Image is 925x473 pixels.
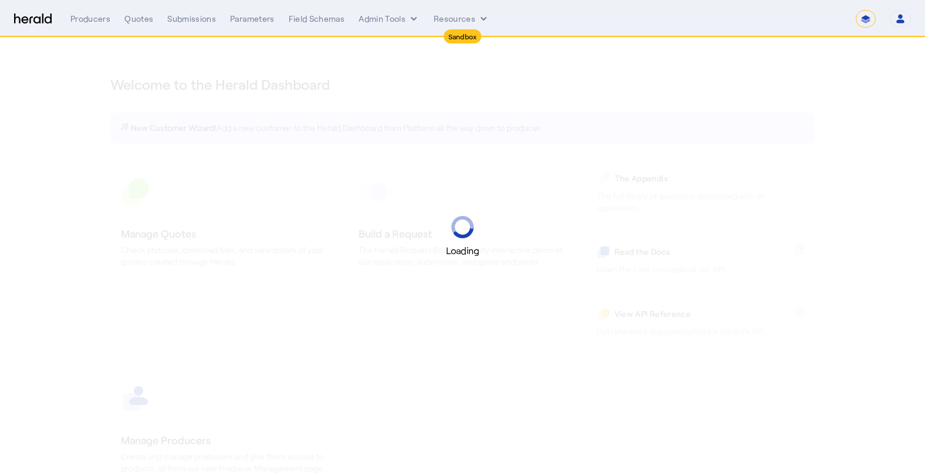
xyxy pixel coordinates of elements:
div: Parameters [230,13,275,25]
button: internal dropdown menu [359,13,420,25]
img: Herald Logo [14,13,52,25]
div: Producers [70,13,110,25]
button: Resources dropdown menu [434,13,489,25]
div: Sandbox [444,29,482,43]
div: Quotes [124,13,153,25]
div: Field Schemas [289,13,345,25]
div: Submissions [167,13,216,25]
